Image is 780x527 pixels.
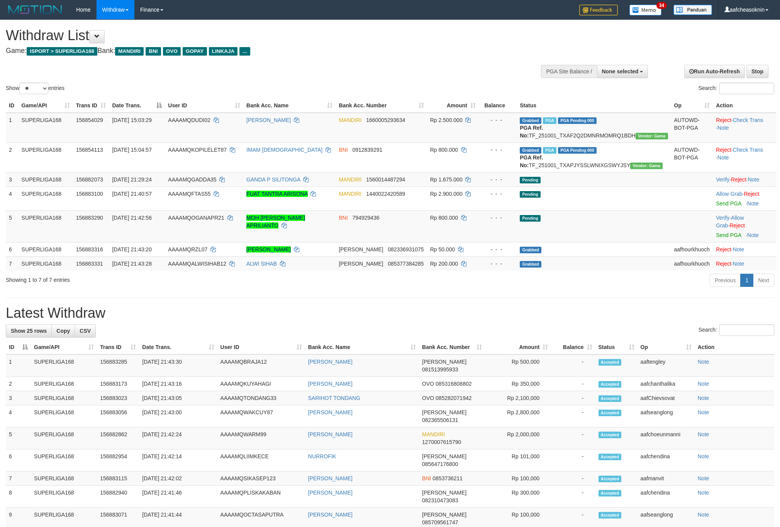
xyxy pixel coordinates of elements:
[599,410,622,416] span: Accepted
[430,176,463,183] span: Rp 1.675.000
[558,147,597,154] span: PGA Pending
[352,147,382,153] span: Copy 0912839291 to clipboard
[76,147,103,153] span: 156854113
[31,340,97,354] th: Game/API: activate to sort column ascending
[308,512,353,518] a: [PERSON_NAME]
[6,391,31,405] td: 3
[19,142,73,172] td: SUPERLIGA168
[485,427,551,449] td: Rp 2,000,000
[19,98,73,113] th: Game/API: activate to sort column ascending
[112,191,151,197] span: [DATE] 21:40:57
[308,381,353,387] a: [PERSON_NAME]
[733,246,744,252] a: Note
[246,176,300,183] a: GANDA P SILITONGA
[713,142,777,172] td: · ·
[217,427,305,449] td: AAAAMQWARM99
[520,191,541,198] span: Pending
[713,210,777,242] td: · ·
[485,377,551,391] td: Rp 350,000
[430,215,458,221] span: Rp 800.000
[6,449,31,471] td: 6
[217,354,305,377] td: AAAAMQBRAJA12
[139,391,217,405] td: [DATE] 21:43:05
[599,490,622,496] span: Accepted
[599,454,622,460] span: Accepted
[6,186,19,210] td: 4
[427,98,479,113] th: Amount: activate to sort column ascending
[366,176,405,183] span: Copy 1560014487294 to clipboard
[551,486,595,508] td: -
[543,117,556,124] span: Marked by aafsoycanthlai
[673,5,712,15] img: panduan.png
[339,261,383,267] span: [PERSON_NAME]
[430,147,458,153] span: Rp 800.000
[638,340,695,354] th: Op: activate to sort column ascending
[97,391,139,405] td: 156883023
[6,4,64,15] img: MOTION_logo.png
[719,324,774,336] input: Search:
[217,449,305,471] td: AAAAMQLIIMKECE
[517,142,671,172] td: TF_251001_TXAPJYSSLWNIXGSWYJSY
[6,324,52,337] a: Show 25 rows
[339,191,361,197] span: MANDIRI
[336,98,427,113] th: Bank Acc. Number: activate to sort column ascending
[308,409,353,415] a: [PERSON_NAME]
[165,98,243,113] th: User ID: activate to sort column ascending
[308,475,353,481] a: [PERSON_NAME]
[112,117,151,123] span: [DATE] 15:03:29
[246,191,307,197] a: FUAT TANTRA ARISONA
[97,427,139,449] td: 156882862
[422,366,458,373] span: Copy 081513995933 to clipboard
[698,512,709,518] a: Note
[97,486,139,508] td: 156882940
[698,409,709,415] a: Note
[31,354,97,377] td: SUPERLIGA168
[168,246,207,252] span: AAAAMQRZL07
[716,246,731,252] a: Reject
[731,176,746,183] a: Reject
[599,359,622,366] span: Accepted
[638,427,695,449] td: aafchoeunmanni
[243,98,336,113] th: Bank Acc. Name: activate to sort column ascending
[716,191,744,197] span: ·
[717,125,729,131] a: Note
[430,246,455,252] span: Rp 50.000
[339,176,361,183] span: MANDIRI
[638,471,695,486] td: aafmanvit
[308,395,360,401] a: SARIHOT TONDANG
[6,47,512,55] h4: Game: Bank:
[6,242,19,256] td: 6
[109,98,165,113] th: Date Trans.: activate to sort column descending
[485,405,551,427] td: Rp 2,800,000
[97,340,139,354] th: Trans ID: activate to sort column ascending
[366,117,405,123] span: Copy 1660005293634 to clipboard
[6,256,19,271] td: 7
[599,381,622,388] span: Accepted
[209,47,238,56] span: LINKAJA
[6,210,19,242] td: 5
[308,453,336,459] a: NURROFIK
[76,117,103,123] span: 156854029
[684,65,745,78] a: Run Auto-Refresh
[246,261,277,267] a: ALWI SIHAB
[168,261,226,267] span: AAAAMQALWISIHAB12
[729,222,745,229] a: Reject
[551,427,595,449] td: -
[76,246,103,252] span: 156883316
[339,215,348,221] span: BNI
[551,354,595,377] td: -
[517,113,671,143] td: TF_251001_TXAF2Q2DMNRMOMRQ1BDH
[97,449,139,471] td: 156882954
[339,117,361,123] span: MANDIRI
[11,328,47,334] span: Show 25 rows
[112,147,151,153] span: [DATE] 15:04:57
[75,324,96,337] a: CSV
[422,512,466,518] span: [PERSON_NAME]
[217,391,305,405] td: AAAAMQTONDANG33
[717,154,729,161] a: Note
[80,328,91,334] span: CSV
[551,471,595,486] td: -
[699,324,774,336] label: Search:
[19,186,73,210] td: SUPERLIGA168
[744,191,760,197] a: Reject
